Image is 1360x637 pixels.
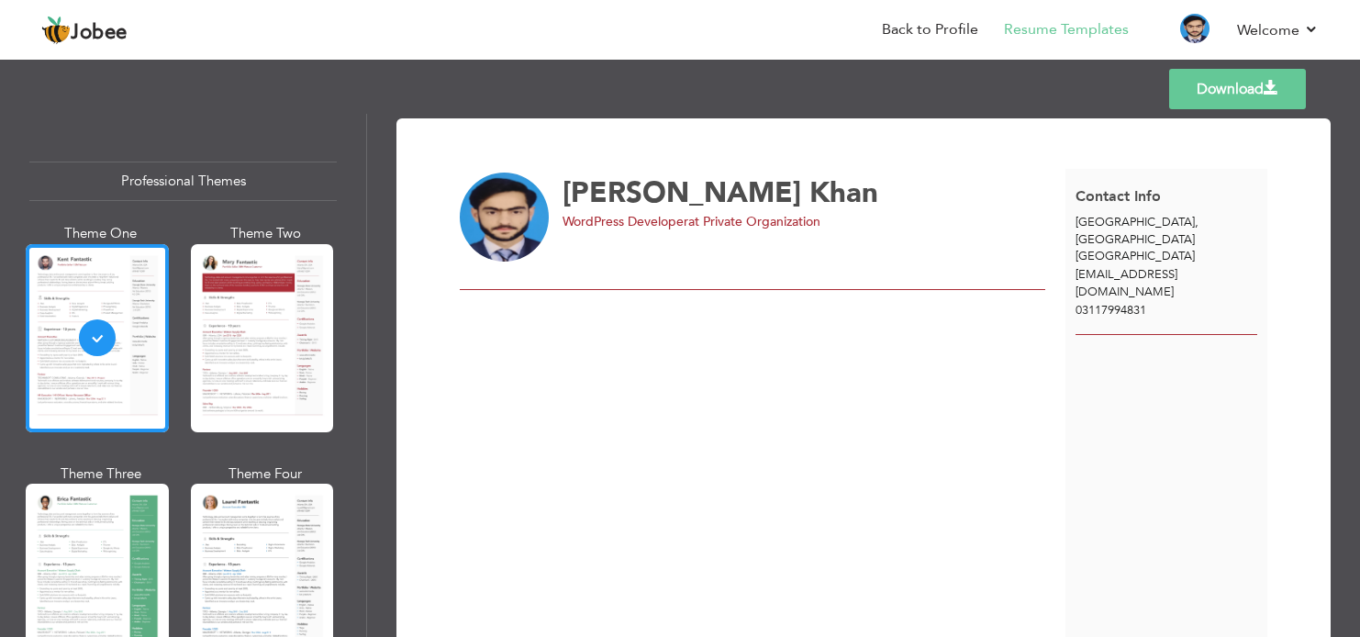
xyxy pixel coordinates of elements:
a: Back to Profile [882,19,978,40]
div: Theme Three [29,464,173,484]
span: Khan [809,173,878,212]
a: Jobee [41,16,128,45]
a: Resume Templates [1004,19,1129,40]
div: Professional Themes [29,162,337,201]
span: , [1195,214,1198,230]
span: [PERSON_NAME] [563,173,801,212]
a: Welcome [1237,19,1319,41]
div: Theme Two [195,224,338,243]
a: Download [1169,69,1306,109]
img: Profile Img [1180,14,1210,43]
span: [GEOGRAPHIC_DATA] [1076,214,1195,230]
img: No image [460,173,550,263]
div: [GEOGRAPHIC_DATA] [1065,214,1267,265]
span: Jobee [71,23,128,43]
span: [GEOGRAPHIC_DATA] [1076,248,1195,264]
span: Contact Info [1076,186,1161,207]
div: Theme One [29,224,173,243]
span: at Private Organization [688,213,820,230]
span: WordPress Developer [563,213,688,230]
div: Theme Four [195,464,338,484]
span: 03117994831 [1076,302,1146,318]
span: [EMAIL_ADDRESS][DOMAIN_NAME] [1076,266,1177,300]
img: jobee.io [41,16,71,45]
